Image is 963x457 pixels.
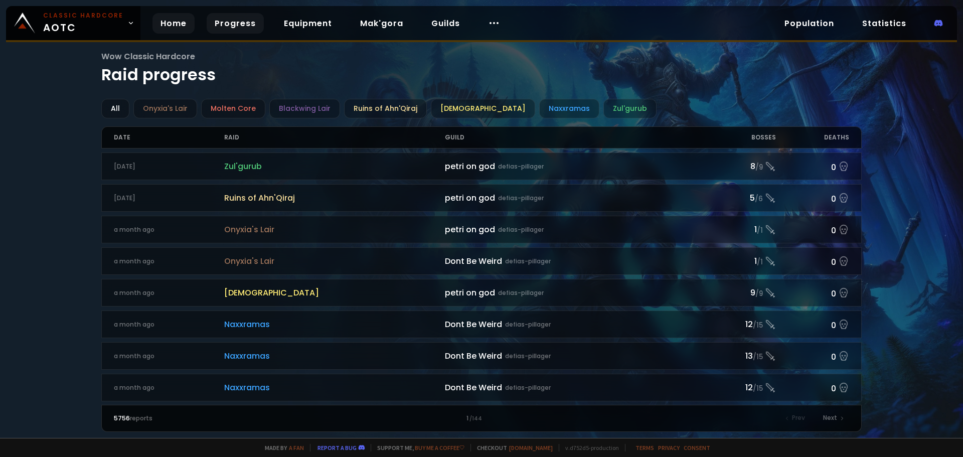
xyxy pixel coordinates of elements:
div: 1 [702,223,776,236]
div: 0 [776,317,850,332]
span: Onyxia's Lair [224,255,445,267]
a: Population [776,13,842,34]
small: / 6 [755,194,763,204]
span: 5756 [114,414,130,422]
div: 0 [776,380,850,395]
a: Statistics [854,13,914,34]
div: a month ago [114,288,224,297]
small: defias-pillager [505,383,551,392]
div: 0 [776,222,850,237]
div: a month ago [114,320,224,329]
small: / 1 [757,226,763,236]
span: Zul'gurub [224,160,445,173]
a: Guilds [423,13,468,34]
span: Naxxramas [224,350,445,362]
div: [DATE] [114,162,224,171]
span: Wow Classic Hardcore [101,50,862,63]
div: 9 [702,286,776,299]
div: [DATE] [114,194,224,203]
small: defias-pillager [505,352,551,361]
a: Classic HardcoreAOTC [6,6,140,40]
div: Date [114,127,224,148]
a: a month agoNaxxramasDont Be Weirddefias-pillager12/150 [101,311,862,338]
a: Mak'gora [352,13,411,34]
div: Dont Be Weird [445,381,702,394]
div: 0 [776,159,850,174]
div: Ruins of Ahn'Qiraj [344,99,427,118]
a: [DOMAIN_NAME] [509,444,553,451]
div: petri on god [445,160,702,173]
div: 8 [702,160,776,173]
a: Home [152,13,195,34]
small: defias-pillager [505,257,551,266]
span: Naxxramas [224,381,445,394]
div: 0 [776,254,850,268]
div: 0 [776,191,850,205]
h1: Raid progress [101,50,862,87]
span: Ruins of Ahn'Qiraj [224,192,445,204]
div: 12 [702,381,776,394]
div: petri on god [445,192,702,204]
div: 13 [702,350,776,362]
small: Classic Hardcore [43,11,123,20]
span: Onyxia's Lair [224,223,445,236]
a: a month agoNaxxramasDont Be Weirddefias-pillager12/150 [101,374,862,401]
a: a month agoOnyxia's Lairpetri on goddefias-pillager1/10 [101,216,862,243]
div: Dont Be Weird [445,318,702,331]
span: v. d752d5 - production [559,444,619,451]
div: 0 [776,349,850,363]
div: Dont Be Weird [445,255,702,267]
div: 12 [702,318,776,331]
div: Deaths [776,127,850,148]
div: Next [817,411,849,425]
a: Privacy [658,444,680,451]
div: 1 [297,414,665,423]
div: a month ago [114,352,224,361]
small: / 144 [469,415,482,423]
div: Guild [445,127,702,148]
div: petri on god [445,223,702,236]
small: / 15 [753,352,763,362]
small: defias-pillager [498,225,544,234]
div: a month ago [114,383,224,392]
div: a month ago [114,257,224,266]
small: defias-pillager [505,320,551,329]
small: defias-pillager [498,288,544,297]
a: [DATE]Zul'gurubpetri on goddefias-pillager8/90 [101,153,862,180]
small: / 1 [757,257,763,267]
div: All [101,99,129,118]
a: Buy me a coffee [415,444,464,451]
div: Raid [224,127,445,148]
small: / 15 [753,384,763,394]
small: / 9 [755,289,763,299]
span: AOTC [43,11,123,35]
div: Molten Core [201,99,265,118]
a: Consent [684,444,710,451]
div: Bosses [702,127,776,148]
a: Progress [207,13,264,34]
div: 5 [702,192,776,204]
div: Blackwing Lair [269,99,340,118]
a: a month agoOnyxia's LairDont Be Weirddefias-pillager1/10 [101,247,862,275]
div: Prev [780,411,811,425]
span: Support me, [371,444,464,451]
div: 1 [702,255,776,267]
small: / 9 [755,163,763,173]
a: Equipment [276,13,340,34]
span: [DEMOGRAPHIC_DATA] [224,286,445,299]
span: Checkout [470,444,553,451]
small: defias-pillager [498,162,544,171]
div: reports [114,414,298,423]
div: petri on god [445,286,702,299]
a: Terms [635,444,654,451]
div: Onyxia's Lair [133,99,197,118]
small: defias-pillager [498,194,544,203]
div: 0 [776,285,850,300]
span: Made by [259,444,304,451]
a: a month ago[DEMOGRAPHIC_DATA]petri on goddefias-pillager9/90 [101,279,862,307]
div: Zul'gurub [603,99,657,118]
small: / 15 [753,321,763,331]
div: a month ago [114,225,224,234]
div: Dont Be Weird [445,350,702,362]
span: Naxxramas [224,318,445,331]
